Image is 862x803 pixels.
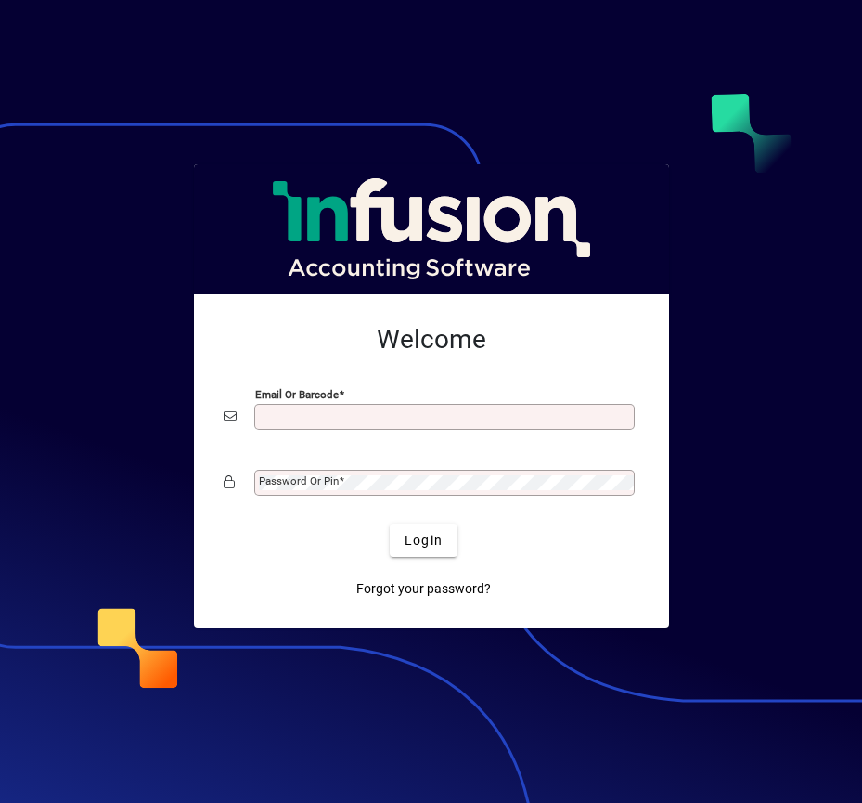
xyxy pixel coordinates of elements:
button: Login [390,524,457,557]
a: Forgot your password? [349,572,498,605]
span: Forgot your password? [356,579,491,599]
mat-label: Password or Pin [259,474,339,487]
span: Login [405,531,443,550]
mat-label: Email or Barcode [255,388,339,401]
h2: Welcome [224,324,639,356]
